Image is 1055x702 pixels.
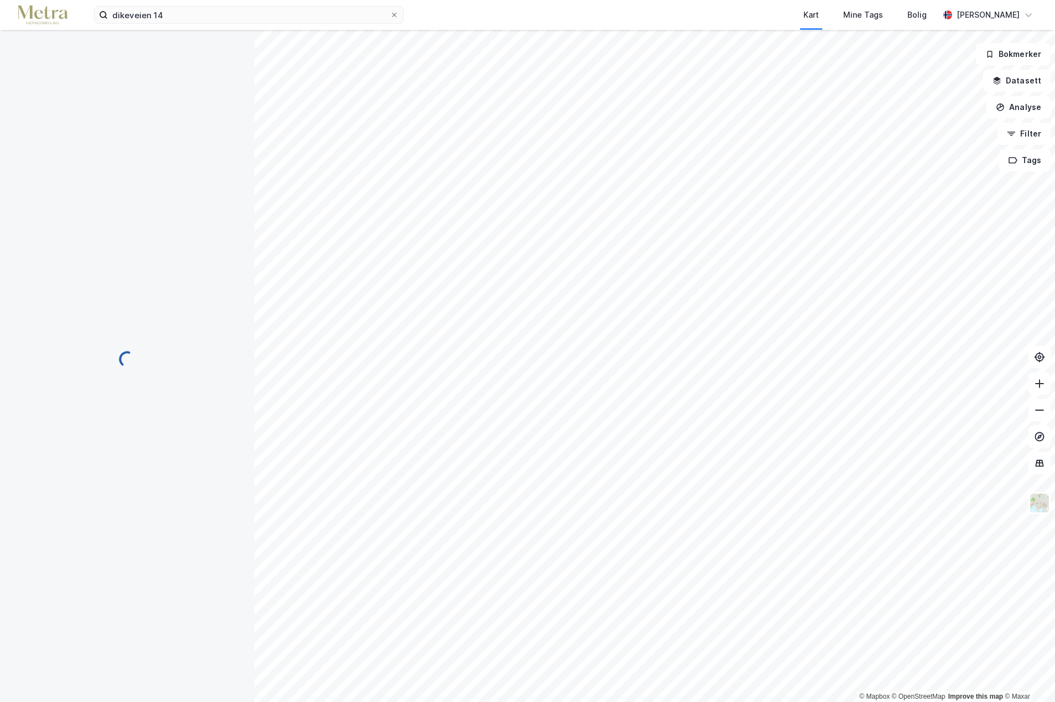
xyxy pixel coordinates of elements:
div: Bolig [907,8,927,22]
iframe: Chat Widget [1000,649,1055,702]
div: Mine Tags [843,8,883,22]
button: Filter [997,123,1051,145]
img: Z [1029,493,1050,514]
div: Kart [803,8,819,22]
a: OpenStreetMap [892,693,946,700]
div: [PERSON_NAME] [957,8,1020,22]
div: Kontrollprogram for chat [1000,649,1055,702]
img: metra-logo.256734c3b2bbffee19d4.png [18,6,67,25]
img: spinner.a6d8c91a73a9ac5275cf975e30b51cfb.svg [118,350,136,368]
button: Bokmerker [976,43,1051,65]
button: Analyse [986,96,1051,118]
button: Datasett [983,70,1051,92]
input: Søk på adresse, matrikkel, gårdeiere, leietakere eller personer [108,7,390,23]
a: Mapbox [859,693,890,700]
button: Tags [999,149,1051,171]
a: Improve this map [948,693,1003,700]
